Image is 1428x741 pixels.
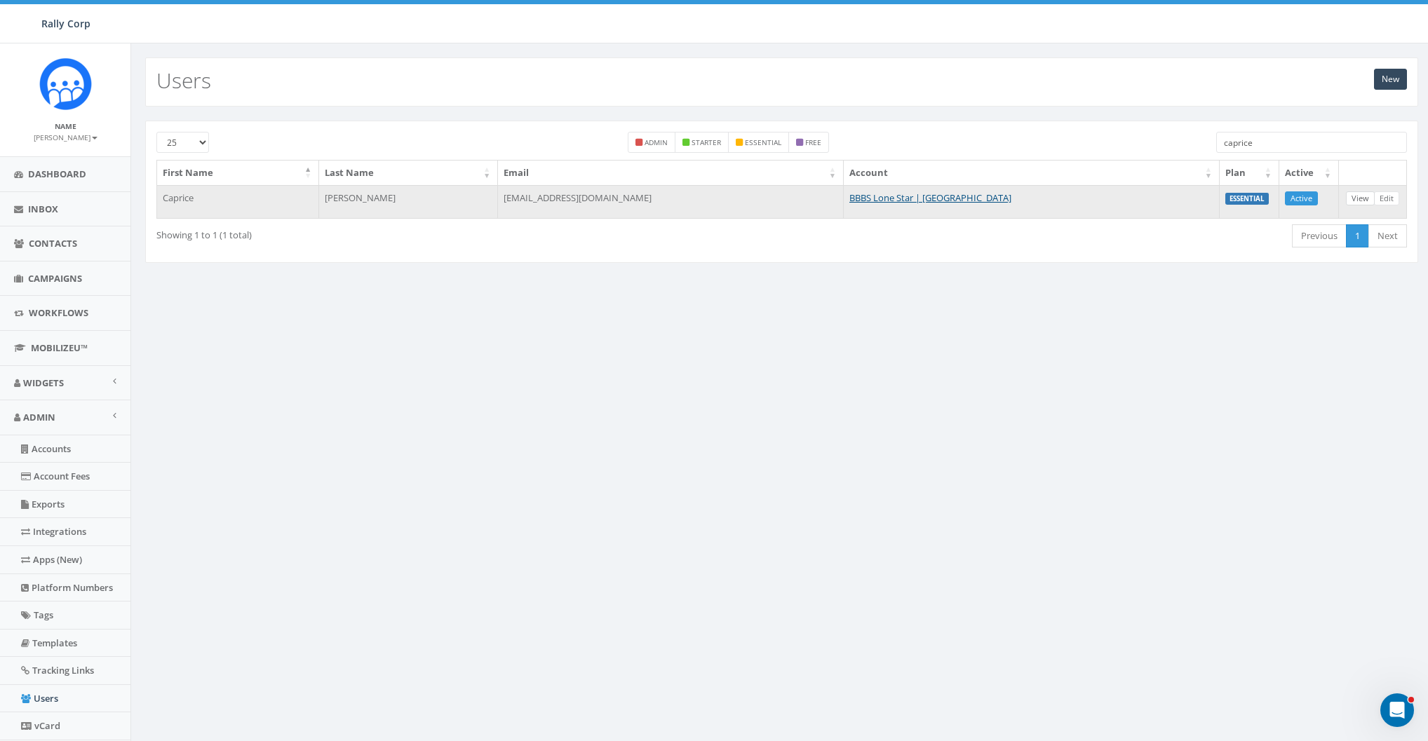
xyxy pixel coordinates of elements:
[157,185,319,219] td: Caprice
[34,132,97,142] small: [PERSON_NAME]
[745,137,781,147] small: essential
[55,121,76,131] small: Name
[844,161,1220,185] th: Account: activate to sort column ascending
[23,411,55,423] span: Admin
[156,223,665,242] div: Showing 1 to 1 (1 total)
[28,168,86,180] span: Dashboard
[156,69,211,92] h2: Users
[39,57,92,110] img: Icon_1.png
[1374,69,1407,90] a: New
[31,341,88,354] span: MobilizeU™
[319,185,498,219] td: [PERSON_NAME]
[1279,161,1339,185] th: Active: activate to sort column ascending
[1346,224,1369,247] a: 1
[1368,224,1407,247] a: Next
[1225,193,1269,205] label: ESSENTIAL
[849,191,1011,204] a: BBBS Lone Star | [GEOGRAPHIC_DATA]
[1380,693,1414,727] iframe: Intercom live chat
[28,272,82,285] span: Campaigns
[1285,191,1318,206] a: Active
[645,137,668,147] small: admin
[805,137,821,147] small: free
[1374,191,1399,206] a: Edit
[1292,224,1347,247] a: Previous
[41,17,90,30] span: Rally Corp
[29,306,88,319] span: Workflows
[319,161,498,185] th: Last Name: activate to sort column ascending
[28,203,58,215] span: Inbox
[157,161,319,185] th: First Name: activate to sort column descending
[34,130,97,143] a: [PERSON_NAME]
[692,137,721,147] small: starter
[1216,132,1407,153] input: Type to search
[1346,191,1375,206] a: View
[1220,161,1279,185] th: Plan: activate to sort column ascending
[23,376,64,389] span: Widgets
[29,237,77,250] span: Contacts
[498,185,844,219] td: [EMAIL_ADDRESS][DOMAIN_NAME]
[498,161,844,185] th: Email: activate to sort column ascending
